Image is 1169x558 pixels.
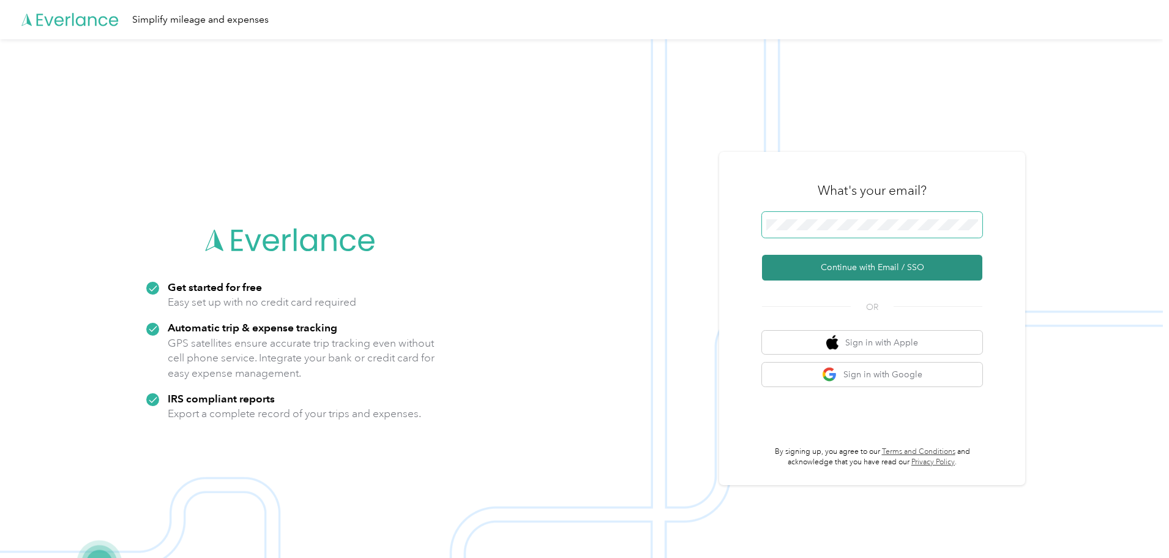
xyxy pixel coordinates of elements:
[132,12,269,28] div: Simplify mileage and expenses
[762,447,982,468] p: By signing up, you agree to our and acknowledge that you have read our .
[168,336,435,381] p: GPS satellites ensure accurate trip tracking even without cell phone service. Integrate your bank...
[168,295,356,310] p: Easy set up with no credit card required
[168,406,421,421] p: Export a complete record of your trips and expenses.
[851,301,894,314] span: OR
[168,321,337,334] strong: Automatic trip & expense tracking
[762,255,982,281] button: Continue with Email / SSO
[818,182,927,199] h3: What's your email?
[762,363,982,386] button: google logoSign in with Google
[882,447,955,456] a: Terms and Conditions
[826,335,838,350] img: apple logo
[822,367,837,382] img: google logo
[168,281,262,293] strong: Get started for free
[762,331,982,355] button: apple logoSign in with Apple
[911,458,955,467] a: Privacy Policy
[168,392,275,405] strong: IRS compliant reports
